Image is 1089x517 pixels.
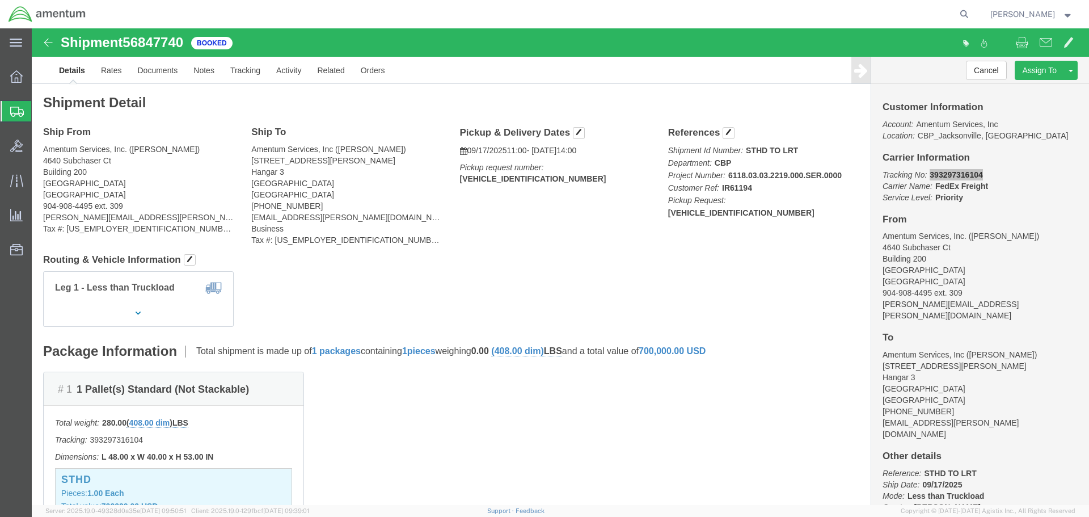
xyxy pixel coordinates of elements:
span: [DATE] 09:50:51 [140,507,186,514]
span: [DATE] 09:39:01 [263,507,309,514]
img: logo [8,6,86,23]
span: Copyright © [DATE]-[DATE] Agistix Inc., All Rights Reserved [901,506,1075,516]
span: Nick Riddle [990,8,1055,20]
a: Feedback [516,507,544,514]
span: Server: 2025.19.0-49328d0a35e [45,507,186,514]
button: [PERSON_NAME] [990,7,1074,21]
a: Support [487,507,516,514]
iframe: FS Legacy Container [32,28,1089,505]
span: Client: 2025.19.0-129fbcf [191,507,309,514]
